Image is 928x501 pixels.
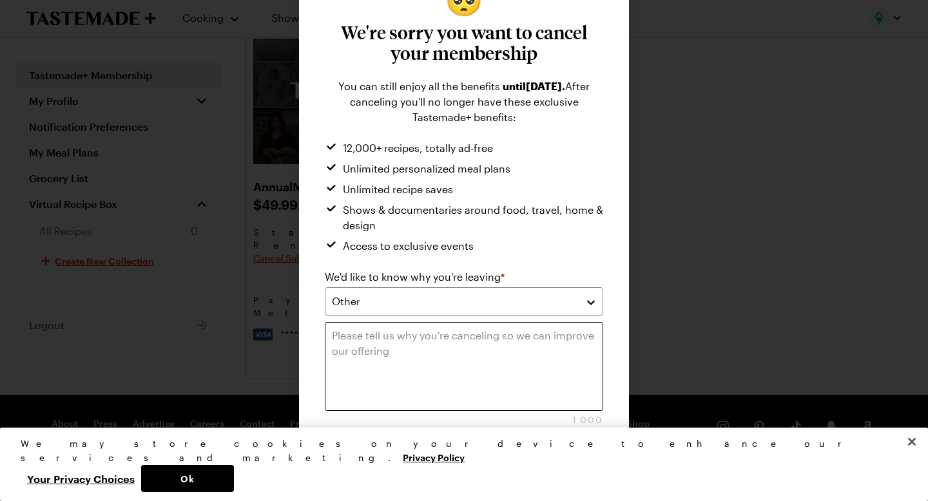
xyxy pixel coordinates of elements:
span: Other [332,294,360,309]
label: We'd like to know why you're leaving [325,269,505,285]
button: Ok [141,465,234,492]
div: We may store cookies on your device to enhance our services and marketing. [21,437,896,465]
span: until [DATE] . [503,80,565,92]
span: Access to exclusive events [343,238,474,254]
button: Your Privacy Choices [21,465,141,492]
a: More information about your privacy, opens in a new tab [403,451,465,463]
h3: We're sorry you want to cancel your membership [325,22,603,63]
div: 1000 [325,413,603,426]
div: Privacy [21,437,896,492]
span: Unlimited personalized meal plans [343,161,510,176]
span: 12,000+ recipes, totally ad-free [343,140,493,156]
span: Shows & documentaries around food, travel, home & design [343,202,603,233]
span: Unlimited recipe saves [343,182,453,197]
button: Close [898,428,926,456]
div: You can still enjoy all the benefits After canceling you'll no longer have these exclusive Tastem... [325,79,603,125]
button: Other [325,287,603,316]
